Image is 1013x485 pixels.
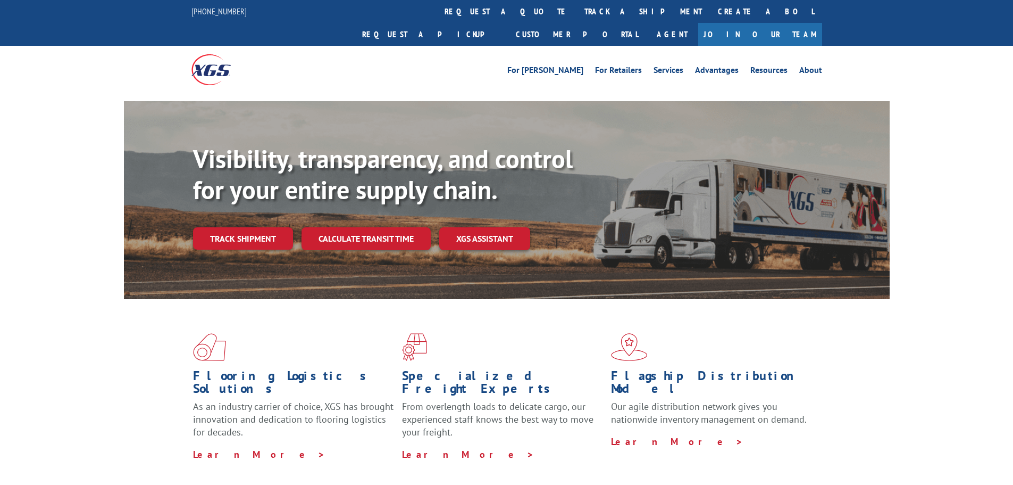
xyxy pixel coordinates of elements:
b: Visibility, transparency, and control for your entire supply chain. [193,142,573,206]
img: xgs-icon-total-supply-chain-intelligence-red [193,333,226,361]
a: [PHONE_NUMBER] [191,6,247,17]
a: Customer Portal [508,23,646,46]
a: Learn More > [402,448,534,461]
h1: Flagship Distribution Model [611,369,812,400]
h1: Flooring Logistics Solutions [193,369,394,400]
p: From overlength loads to delicate cargo, our experienced staff knows the best way to move your fr... [402,400,603,448]
a: Agent [646,23,698,46]
a: Request a pickup [354,23,508,46]
a: Join Our Team [698,23,822,46]
span: Our agile distribution network gives you nationwide inventory management on demand. [611,400,807,425]
a: XGS ASSISTANT [439,227,530,250]
img: xgs-icon-flagship-distribution-model-red [611,333,648,361]
a: For Retailers [595,66,642,78]
a: Learn More > [611,435,743,448]
span: As an industry carrier of choice, XGS has brought innovation and dedication to flooring logistics... [193,400,394,438]
a: Advantages [695,66,739,78]
a: About [799,66,822,78]
img: xgs-icon-focused-on-flooring-red [402,333,427,361]
a: For [PERSON_NAME] [507,66,583,78]
a: Resources [750,66,788,78]
a: Calculate transit time [302,227,431,250]
a: Services [654,66,683,78]
h1: Specialized Freight Experts [402,369,603,400]
a: Learn More > [193,448,325,461]
a: Track shipment [193,227,293,250]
